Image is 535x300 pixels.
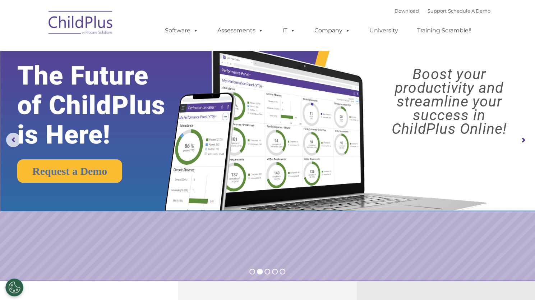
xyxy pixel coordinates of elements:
a: Download [395,8,419,14]
a: Request a Demo [17,159,122,183]
a: Support [428,8,447,14]
a: Software [158,23,206,38]
a: IT [275,23,303,38]
button: Cookies Settings [5,278,23,296]
font: | [395,8,490,14]
span: Phone number [100,77,130,82]
a: Company [307,23,358,38]
rs-layer: Boost your productivity and streamline your success in ChildPlus Online! [370,67,529,136]
span: Last name [100,47,122,53]
a: Training Scramble!! [410,23,479,38]
rs-layer: The Future of ChildPlus is Here! [17,61,188,150]
a: Assessments [210,23,271,38]
a: University [362,23,405,38]
img: ChildPlus by Procare Solutions [45,6,117,42]
a: Schedule A Demo [448,8,490,14]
